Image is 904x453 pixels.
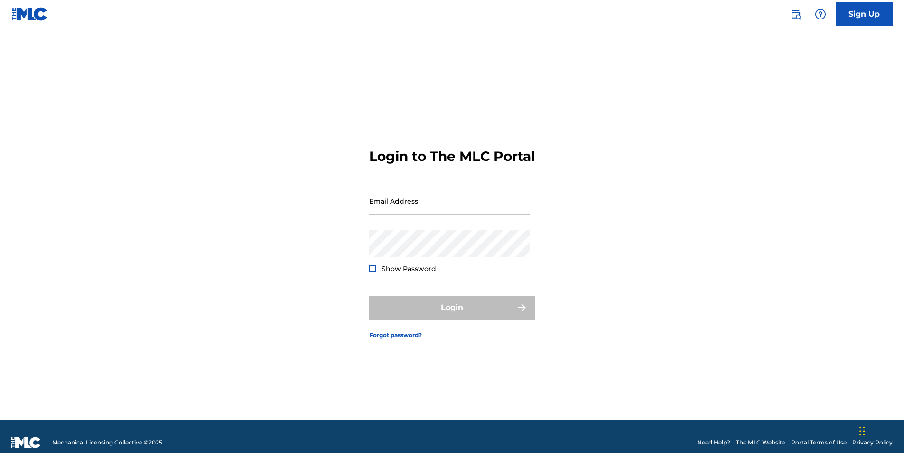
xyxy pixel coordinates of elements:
[52,438,162,447] span: Mechanical Licensing Collective © 2025
[11,437,41,448] img: logo
[811,5,830,24] div: Help
[382,264,436,273] span: Show Password
[790,9,801,20] img: search
[786,5,805,24] a: Public Search
[836,2,893,26] a: Sign Up
[736,438,785,447] a: The MLC Website
[815,9,826,20] img: help
[857,407,904,453] iframe: Chat Widget
[369,148,535,165] h3: Login to The MLC Portal
[11,7,48,21] img: MLC Logo
[369,331,422,340] a: Forgot password?
[697,438,730,447] a: Need Help?
[859,417,865,445] div: Drag
[791,438,847,447] a: Portal Terms of Use
[852,438,893,447] a: Privacy Policy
